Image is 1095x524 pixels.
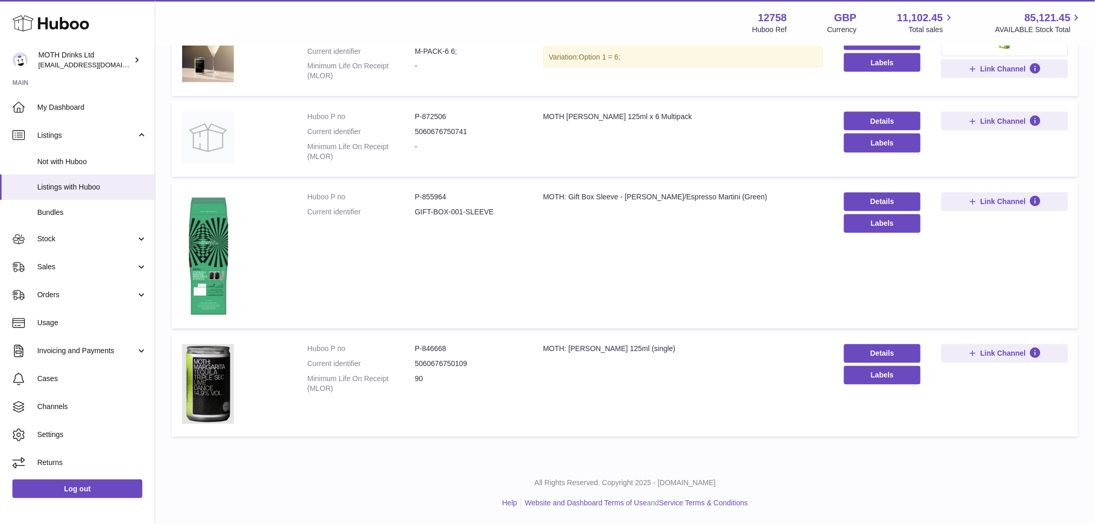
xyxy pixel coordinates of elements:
[182,32,234,83] img: Margarita
[995,25,1083,35] span: AVAILABLE Stock Total
[941,112,1068,130] button: Link Channel
[37,458,147,468] span: Returns
[844,193,921,211] a: Details
[415,61,523,81] dd: -
[844,214,921,233] button: Labels
[37,130,136,140] span: Listings
[38,50,131,70] div: MOTH Drinks Ltd
[182,112,234,164] img: MOTH Margarita 125ml x 6 Multipack
[37,182,147,192] span: Listings with Huboo
[37,318,147,328] span: Usage
[37,234,136,244] span: Stock
[415,47,523,56] dd: M-PACK-6 6;
[37,290,136,300] span: Orders
[844,112,921,130] a: Details
[827,25,857,35] div: Currency
[1025,11,1071,25] span: 85,121.45
[307,208,415,217] dt: Current identifier
[37,103,147,112] span: My Dashboard
[415,374,523,394] dd: 90
[307,374,415,394] dt: Minimum Life On Receipt (MLOR)
[981,197,1026,207] span: Link Channel
[981,64,1026,74] span: Link Channel
[415,112,523,122] dd: P-872506
[182,344,234,424] img: MOTH: Margarita 125ml (single)
[415,142,523,162] dd: -
[37,346,136,356] span: Invoicing and Payments
[909,25,955,35] span: Total sales
[941,193,1068,211] button: Link Channel
[307,359,415,369] dt: Current identifier
[415,208,523,217] dd: GIFT-BOX-001-SLEEVE
[307,142,415,162] dt: Minimum Life On Receipt (MLOR)
[897,11,955,35] a: 11,102.45 Total sales
[307,193,415,202] dt: Huboo P no
[307,61,415,81] dt: Minimum Life On Receipt (MLOR)
[897,11,943,25] span: 11,102.45
[415,193,523,202] dd: P-855964
[941,60,1068,78] button: Link Channel
[38,61,152,69] span: [EMAIL_ADDRESS][DOMAIN_NAME]
[525,499,647,507] a: Website and Dashboard Terms of Use
[415,127,523,137] dd: 5060676750741
[981,117,1026,126] span: Link Channel
[844,134,921,152] button: Labels
[981,349,1026,358] span: Link Channel
[182,193,234,316] img: MOTH: Gift Box Sleeve - Margarita/Espresso Martini (Green)
[37,430,147,440] span: Settings
[415,344,523,354] dd: P-846668
[415,359,523,369] dd: 5060676750109
[844,344,921,363] a: Details
[37,374,147,384] span: Cases
[752,25,787,35] div: Huboo Ref
[521,499,748,508] li: and
[307,127,415,137] dt: Current identifier
[758,11,787,25] strong: 12758
[659,499,748,507] a: Service Terms & Conditions
[164,478,1087,488] p: All Rights Reserved. Copyright 2025 - [DOMAIN_NAME]
[543,193,823,202] div: MOTH: Gift Box Sleeve - [PERSON_NAME]/Espresso Martini (Green)
[844,366,921,385] button: Labels
[543,344,823,354] div: MOTH: [PERSON_NAME] 125ml (single)
[543,47,823,68] div: Variation:
[37,262,136,272] span: Sales
[844,53,921,72] button: Labels
[502,499,517,507] a: Help
[995,11,1083,35] a: 85,121.45 AVAILABLE Stock Total
[941,344,1068,363] button: Link Channel
[834,11,856,25] strong: GBP
[579,53,621,61] span: Option 1 = 6;
[37,157,147,167] span: Not with Huboo
[307,344,415,354] dt: Huboo P no
[12,52,28,68] img: internalAdmin-12758@internal.huboo.com
[543,112,823,122] div: MOTH [PERSON_NAME] 125ml x 6 Multipack
[307,47,415,56] dt: Current identifier
[37,208,147,217] span: Bundles
[12,479,142,498] a: Log out
[307,112,415,122] dt: Huboo P no
[37,402,147,412] span: Channels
